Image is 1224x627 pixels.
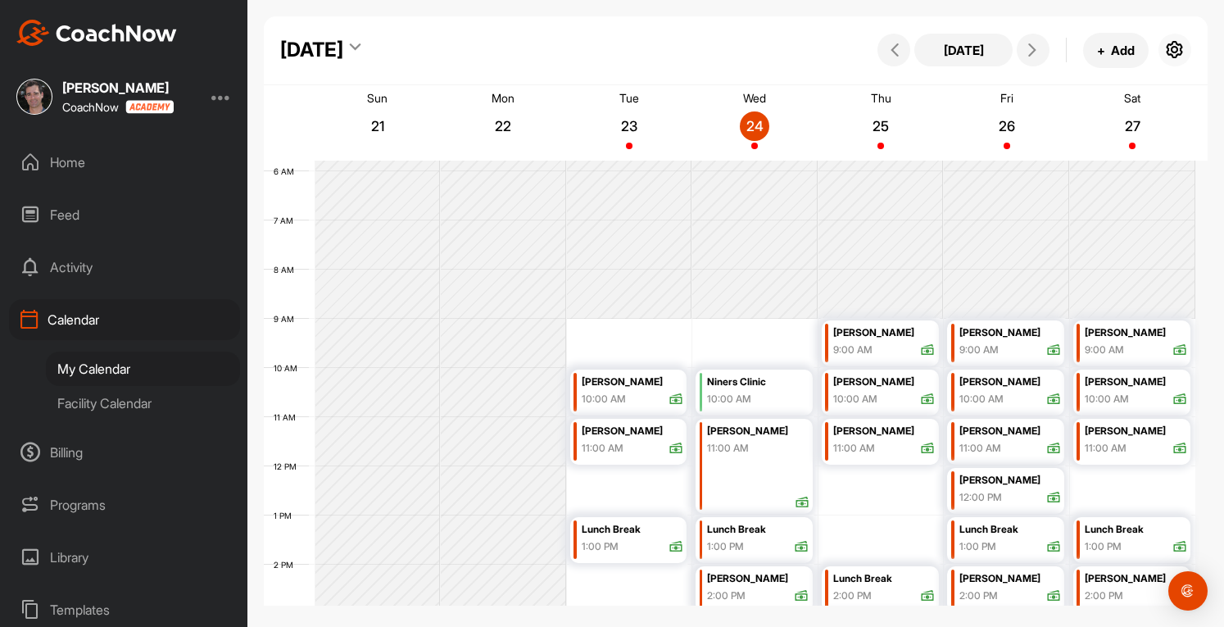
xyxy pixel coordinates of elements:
[1083,33,1149,68] button: +Add
[833,392,877,407] div: 10:00 AM
[707,441,749,456] div: 11:00 AM
[914,34,1013,66] button: [DATE]
[959,490,1002,505] div: 12:00 PM
[1085,422,1187,441] div: [PERSON_NAME]
[9,142,240,183] div: Home
[959,471,1061,490] div: [PERSON_NAME]
[959,588,998,603] div: 2:00 PM
[833,588,872,603] div: 2:00 PM
[871,91,891,105] p: Thu
[707,422,809,441] div: [PERSON_NAME]
[264,412,312,422] div: 11 AM
[1085,570,1187,588] div: [PERSON_NAME]
[9,194,240,235] div: Feed
[959,570,1061,588] div: [PERSON_NAME]
[9,432,240,473] div: Billing
[264,216,310,225] div: 7 AM
[16,79,52,115] img: square_5027e2341d9045fb2fbe9f18383d5129.jpg
[582,373,683,392] div: [PERSON_NAME]
[9,537,240,578] div: Library
[743,91,766,105] p: Wed
[833,422,935,441] div: [PERSON_NAME]
[9,247,240,288] div: Activity
[46,352,240,386] div: My Calendar
[582,539,619,554] div: 1:00 PM
[264,166,311,176] div: 6 AM
[866,118,895,134] p: 25
[992,118,1022,134] p: 26
[441,85,567,161] a: September 22, 2025
[9,299,240,340] div: Calendar
[1097,42,1105,59] span: +
[125,100,174,114] img: CoachNow acadmey
[959,520,1061,539] div: Lunch Break
[1085,588,1123,603] div: 2:00 PM
[566,85,692,161] a: September 23, 2025
[619,91,639,105] p: Tue
[9,484,240,525] div: Programs
[582,520,683,539] div: Lunch Break
[62,100,174,114] div: CoachNow
[280,35,343,65] div: [DATE]
[264,461,313,471] div: 12 PM
[833,570,935,588] div: Lunch Break
[1085,539,1122,554] div: 1:00 PM
[944,85,1070,161] a: September 26, 2025
[833,324,935,343] div: [PERSON_NAME]
[959,422,1061,441] div: [PERSON_NAME]
[692,85,818,161] a: September 24, 2025
[264,511,308,520] div: 1 PM
[264,265,311,275] div: 8 AM
[363,118,392,134] p: 21
[1124,91,1140,105] p: Sat
[1117,118,1147,134] p: 27
[1085,520,1187,539] div: Lunch Break
[46,386,240,420] div: Facility Calendar
[959,539,996,554] div: 1:00 PM
[707,373,809,392] div: Niners Clinic
[1085,441,1127,456] div: 11:00 AM
[833,343,873,357] div: 9:00 AM
[1000,91,1013,105] p: Fri
[582,441,623,456] div: 11:00 AM
[1168,571,1208,611] div: Open Intercom Messenger
[492,91,515,105] p: Mon
[264,314,311,324] div: 9 AM
[582,392,626,407] div: 10:00 AM
[1085,392,1129,407] div: 10:00 AM
[16,20,177,46] img: CoachNow
[740,118,769,134] p: 24
[1085,324,1187,343] div: [PERSON_NAME]
[315,85,441,161] a: September 21, 2025
[62,81,174,94] div: [PERSON_NAME]
[959,324,1061,343] div: [PERSON_NAME]
[488,118,518,134] p: 22
[614,118,644,134] p: 23
[707,392,809,407] div: 10:00 AM
[959,392,1004,407] div: 10:00 AM
[707,520,809,539] div: Lunch Break
[959,441,1001,456] div: 11:00 AM
[367,91,388,105] p: Sun
[818,85,944,161] a: September 25, 2025
[959,343,999,357] div: 9:00 AM
[833,441,875,456] div: 11:00 AM
[1069,85,1195,161] a: September 27, 2025
[707,588,746,603] div: 2:00 PM
[1085,343,1124,357] div: 9:00 AM
[264,363,314,373] div: 10 AM
[833,373,935,392] div: [PERSON_NAME]
[1085,373,1187,392] div: [PERSON_NAME]
[264,560,310,570] div: 2 PM
[707,539,744,554] div: 1:00 PM
[707,570,809,588] div: [PERSON_NAME]
[582,422,683,441] div: [PERSON_NAME]
[959,373,1061,392] div: [PERSON_NAME]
